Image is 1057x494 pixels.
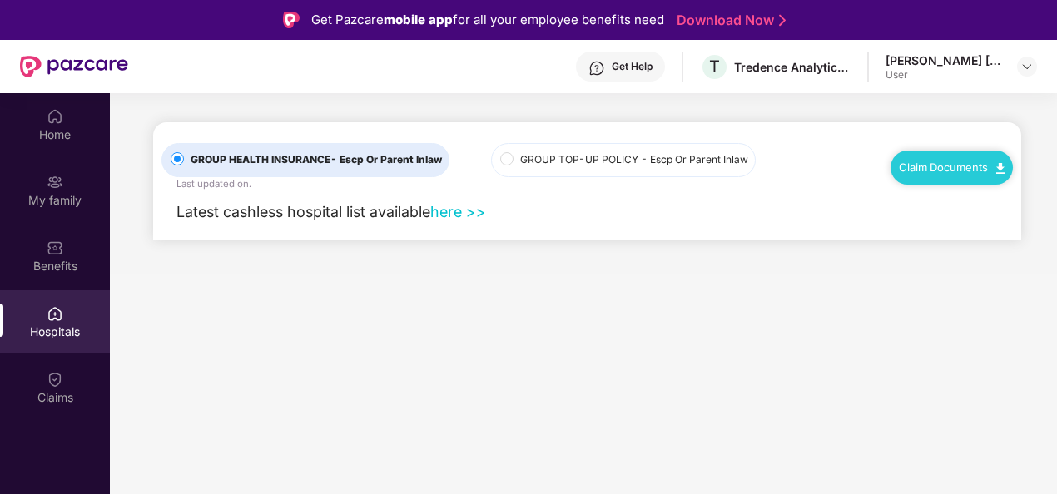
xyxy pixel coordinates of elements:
[283,12,300,28] img: Logo
[47,240,63,256] img: svg+xml;base64,PHN2ZyBpZD0iQmVuZWZpdHMiIHhtbG5zPSJodHRwOi8vd3d3LnczLm9yZy8yMDAwL3N2ZyIgd2lkdGg9Ij...
[47,174,63,190] img: svg+xml;base64,PHN2ZyB3aWR0aD0iMjAiIGhlaWdodD0iMjAiIHZpZXdCb3g9IjAgMCAyMCAyMCIgZmlsbD0ibm9uZSIgeG...
[311,10,664,30] div: Get Pazcare for all your employee benefits need
[430,203,486,220] a: here >>
[176,177,251,192] div: Last updated on .
[176,203,430,220] span: Latest cashless hospital list available
[47,108,63,125] img: svg+xml;base64,PHN2ZyBpZD0iSG9tZSIgeG1sbnM9Imh0dHA6Ly93d3cudzMub3JnLzIwMDAvc3ZnIiB3aWR0aD0iMjAiIG...
[47,305,63,322] img: svg+xml;base64,PHN2ZyBpZD0iSG9zcGl0YWxzIiB4bWxucz0iaHR0cDovL3d3dy53My5vcmcvMjAwMC9zdmciIHdpZHRoPS...
[641,153,748,165] span: - Escp Or Parent Inlaw
[588,60,605,77] img: svg+xml;base64,PHN2ZyBpZD0iSGVscC0zMngzMiIgeG1sbnM9Imh0dHA6Ly93d3cudzMub3JnLzIwMDAvc3ZnIiB3aWR0aD...
[514,152,755,168] span: GROUP TOP-UP POLICY
[734,59,851,75] div: Tredence Analytics Solutions Private Limited
[1020,60,1034,73] img: svg+xml;base64,PHN2ZyBpZD0iRHJvcGRvd24tMzJ4MzIiIHhtbG5zPSJodHRwOi8vd3d3LnczLm9yZy8yMDAwL3N2ZyIgd2...
[47,371,63,388] img: svg+xml;base64,PHN2ZyBpZD0iQ2xhaW0iIHhtbG5zPSJodHRwOi8vd3d3LnczLm9yZy8yMDAwL3N2ZyIgd2lkdGg9IjIwIi...
[779,12,786,29] img: Stroke
[886,52,1002,68] div: [PERSON_NAME] [PERSON_NAME]
[184,152,449,168] span: GROUP HEALTH INSURANCE
[899,161,1005,174] a: Claim Documents
[20,56,128,77] img: New Pazcare Logo
[384,12,453,27] strong: mobile app
[677,12,781,29] a: Download Now
[612,60,653,73] div: Get Help
[996,163,1005,174] img: svg+xml;base64,PHN2ZyB4bWxucz0iaHR0cDovL3d3dy53My5vcmcvMjAwMC9zdmciIHdpZHRoPSIxMC40IiBoZWlnaHQ9Ij...
[709,57,720,77] span: T
[330,153,442,165] span: - Escp Or Parent Inlaw
[886,68,1002,82] div: User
